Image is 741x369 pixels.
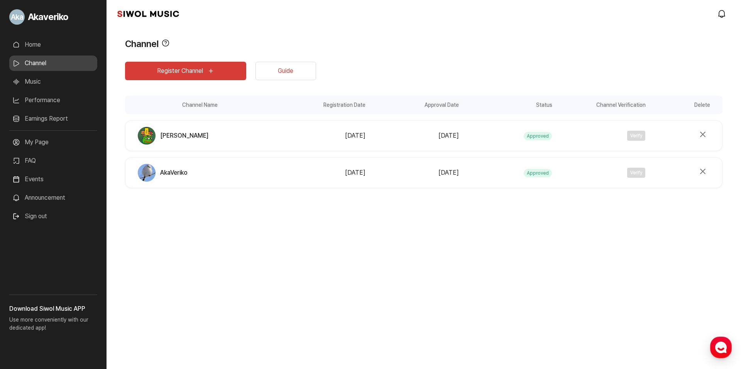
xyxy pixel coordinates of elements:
[9,304,97,313] h3: Download Siwol Music APP
[9,56,97,71] a: Channel
[160,168,188,177] span: AkaVeriko
[696,165,710,179] button: Delete Channel
[20,256,33,262] span: Home
[9,135,97,150] a: My Page
[138,164,156,182] img: Channel Profile Image
[162,37,169,51] button: View Tooltip
[368,96,461,114] div: Approval Date
[64,256,87,263] span: Messages
[125,37,159,51] h1: Channel
[138,127,156,145] img: Channel Profile Image
[370,131,459,140] div: [DATE]
[696,128,710,142] button: Delete Channel
[9,37,97,52] a: Home
[715,6,730,22] a: modal.notifications
[160,131,208,140] span: [PERSON_NAME]
[370,168,459,177] div: [DATE]
[277,131,366,140] div: [DATE]
[648,96,723,114] div: Delete
[9,93,97,108] a: Performance
[524,132,552,140] span: Approved
[524,169,552,177] span: Approved
[9,6,97,28] a: Go to My Profile
[9,153,97,168] a: FAQ
[461,96,555,114] div: Status
[9,190,97,206] a: Announcement
[125,62,246,80] button: Register Channel
[277,168,366,177] div: [DATE]
[100,244,148,264] a: Settings
[274,96,368,114] div: Registration Date
[114,256,133,262] span: Settings
[9,209,50,224] button: Sign out
[9,111,97,126] a: Earnings Report
[28,10,68,24] span: Akaveriko
[9,313,97,338] p: Use more conveniently with our dedicated app!
[125,96,722,188] div: channel
[255,62,316,80] a: Guide
[125,96,274,114] div: Channel Name
[51,244,100,264] a: Messages
[9,172,97,187] a: Events
[9,74,97,89] a: Music
[2,244,51,264] a: Home
[555,96,648,114] div: Channel Verification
